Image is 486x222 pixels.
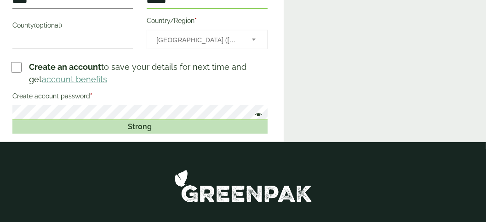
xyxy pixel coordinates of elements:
label: County [12,19,133,34]
abbr: required [194,17,197,24]
a: account benefits [42,74,107,84]
div: Strong [12,120,268,134]
abbr: required [90,92,92,100]
span: Country/Region [147,30,267,49]
p: to save your details for next time and get [29,61,269,85]
img: GreenPak Supplies [174,170,312,203]
strong: Create an account [29,62,101,72]
span: (optional) [34,22,62,29]
span: United Kingdom (UK) [156,30,239,50]
label: Create account password [12,90,268,105]
label: Country/Region [147,14,267,30]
